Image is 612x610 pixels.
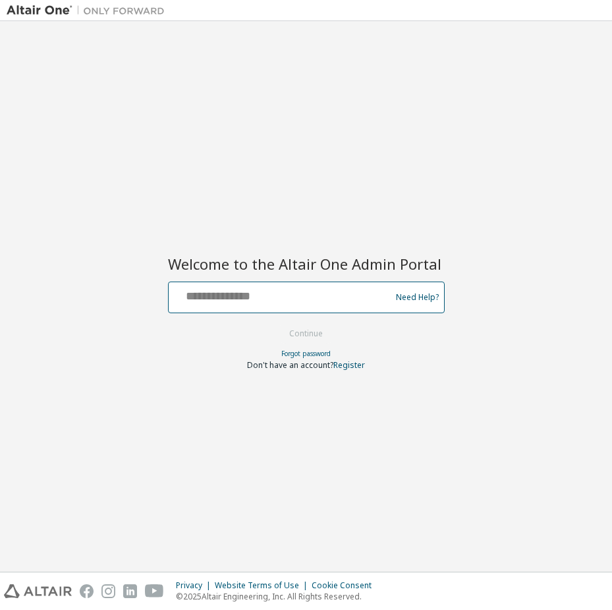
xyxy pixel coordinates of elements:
span: Don't have an account? [247,359,333,371]
a: Register [333,359,365,371]
a: Forgot password [281,349,331,358]
p: © 2025 Altair Engineering, Inc. All Rights Reserved. [176,591,379,602]
img: Altair One [7,4,171,17]
img: youtube.svg [145,584,164,598]
img: linkedin.svg [123,584,137,598]
img: altair_logo.svg [4,584,72,598]
img: facebook.svg [80,584,94,598]
div: Cookie Consent [312,580,379,591]
img: instagram.svg [101,584,115,598]
div: Website Terms of Use [215,580,312,591]
div: Privacy [176,580,215,591]
h2: Welcome to the Altair One Admin Portal [168,255,445,273]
